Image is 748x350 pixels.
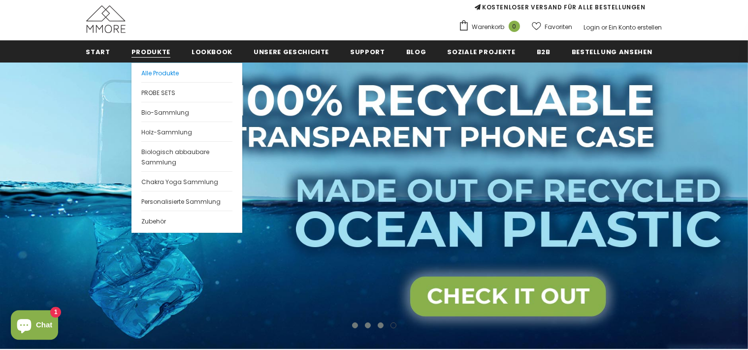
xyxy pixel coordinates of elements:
[141,191,232,211] a: Personalisierte Sammlung
[131,40,170,63] a: Produkte
[365,322,371,328] button: 2
[545,22,573,32] span: Favoriten
[406,47,426,57] span: Blog
[609,23,662,32] a: Ein Konto erstellen
[86,5,126,33] img: MMORE Cases
[86,47,110,57] span: Start
[192,47,232,57] span: Lookbook
[602,23,608,32] span: or
[572,40,652,63] a: Bestellung ansehen
[141,128,192,136] span: Holz-Sammlung
[141,82,232,102] a: PROBE SETS
[584,23,600,32] a: Login
[350,47,385,57] span: Support
[509,21,520,32] span: 0
[447,40,515,63] a: Soziale Projekte
[8,310,61,342] inbox-online-store-chat: Shopify online store chat
[86,40,110,63] a: Start
[141,122,232,141] a: Holz-Sammlung
[141,102,232,122] a: Bio-Sammlung
[572,47,652,57] span: Bestellung ansehen
[352,322,358,328] button: 1
[141,171,232,191] a: Chakra Yoga Sammlung
[141,141,232,171] a: Biologisch abbaubare Sammlung
[141,148,209,166] span: Biologisch abbaubare Sammlung
[141,108,189,117] span: Bio-Sammlung
[532,18,573,35] a: Favoriten
[350,40,385,63] a: Support
[537,40,551,63] a: B2B
[192,40,232,63] a: Lookbook
[141,211,232,230] a: Zubehör
[472,22,505,32] span: Warenkorb
[406,40,426,63] a: Blog
[537,47,551,57] span: B2B
[131,47,170,57] span: Produkte
[254,40,329,63] a: Unsere Geschichte
[390,322,396,328] button: 4
[141,178,218,186] span: Chakra Yoga Sammlung
[141,63,232,82] a: Alle Produkte
[141,217,166,225] span: Zubehör
[141,89,175,97] span: PROBE SETS
[254,47,329,57] span: Unsere Geschichte
[141,197,221,206] span: Personalisierte Sammlung
[447,47,515,57] span: Soziale Projekte
[141,69,179,77] span: Alle Produkte
[378,322,384,328] button: 3
[458,20,525,34] a: Warenkorb 0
